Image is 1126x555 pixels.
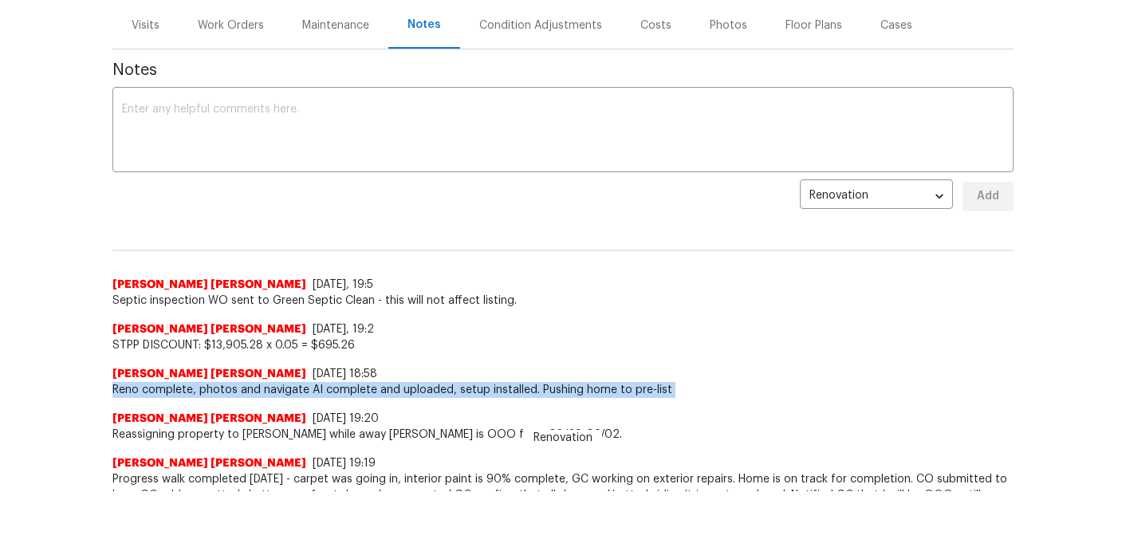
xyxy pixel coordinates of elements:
span: Renovation [524,430,602,446]
div: Notes [407,17,441,33]
span: Reassigning property to [PERSON_NAME] while away [PERSON_NAME] is OOO from 08/29-09/02. [112,427,1014,443]
span: Reno complete, photos and navigate AI complete and uploaded, setup installed. Pushing home to pre... [112,382,1014,398]
div: Maintenance [302,18,369,33]
span: [DATE] 19:20 [313,413,379,424]
span: [DATE], 19:2 [313,324,374,335]
div: Work Orders [198,18,264,33]
span: [DATE] 18:58 [313,368,377,380]
span: [PERSON_NAME] [PERSON_NAME] [112,321,306,337]
div: Condition Adjustments [479,18,602,33]
span: STPP DISCOUNT: $13,905.28 x 0.05 = $695.26 [112,337,1014,353]
span: [PERSON_NAME] [PERSON_NAME] [112,455,306,471]
div: Photos [710,18,747,33]
div: Visits [132,18,159,33]
span: [PERSON_NAME] [PERSON_NAME] [112,411,306,427]
span: [DATE] 19:19 [313,458,376,469]
span: [PERSON_NAME] [PERSON_NAME] [112,277,306,293]
div: Renovation [800,177,953,216]
span: Septic inspection WO sent to Green Septic Clean - this will not affect listing. [112,293,1014,309]
span: Progress walk completed [DATE] - carpet was going in, interior paint is 90% complete, GC working ... [112,471,1014,519]
div: Cases [880,18,912,33]
span: [DATE], 19:5 [313,279,373,290]
div: Floor Plans [785,18,842,33]
span: Notes [112,62,1014,78]
span: [PERSON_NAME] [PERSON_NAME] [112,366,306,382]
div: Costs [640,18,671,33]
